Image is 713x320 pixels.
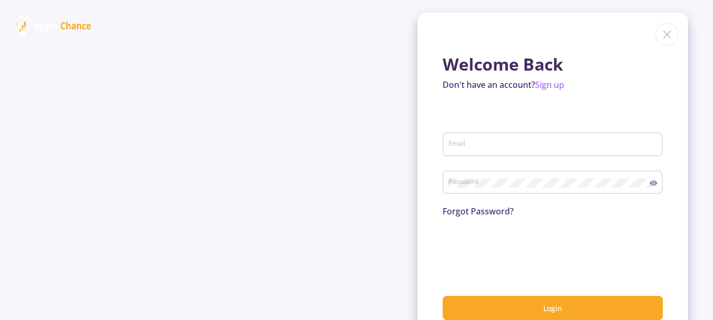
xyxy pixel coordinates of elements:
[443,230,601,271] iframe: reCAPTCHA
[443,205,514,217] a: Forgot Password?
[543,303,562,313] span: Login
[535,79,564,90] a: Sign up
[656,23,679,46] img: close icon
[443,54,663,74] h1: Welcome Back
[16,16,91,36] img: ApplyChance Logo
[443,78,663,91] p: Don't have an account?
